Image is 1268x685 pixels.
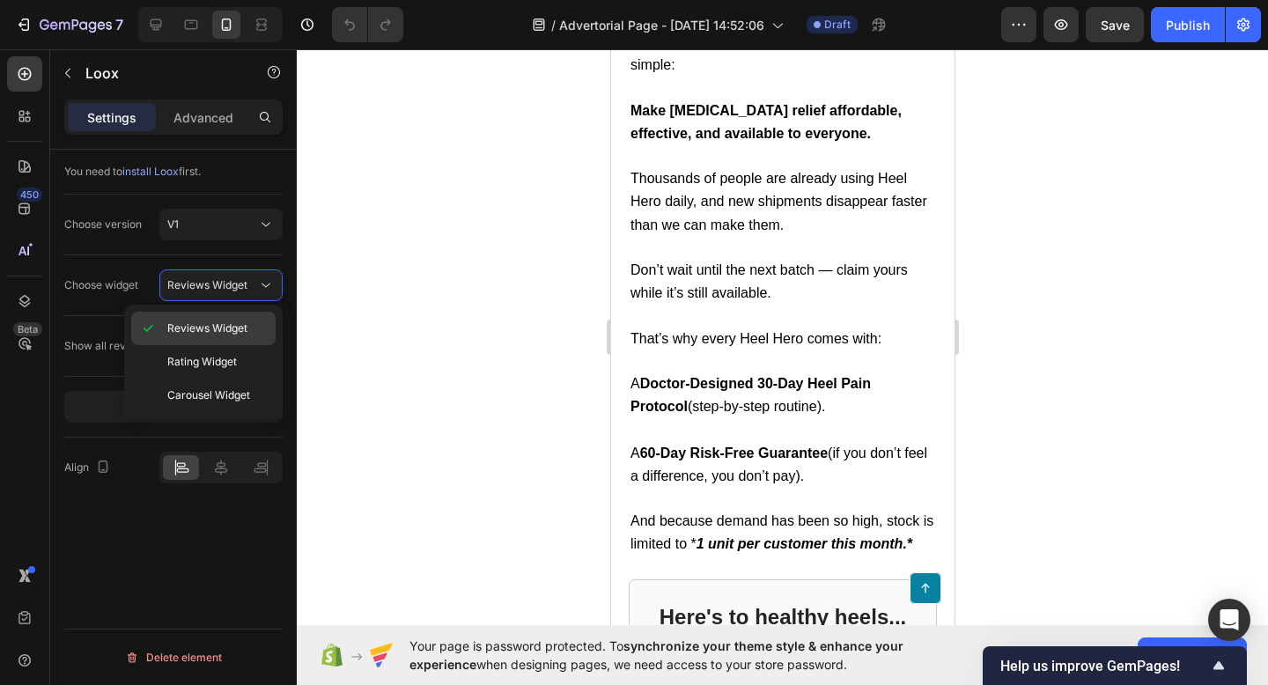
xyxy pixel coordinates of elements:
[332,7,403,42] div: Undo/Redo
[1101,18,1130,33] span: Save
[64,277,138,293] div: Choose widget
[115,14,123,35] p: 7
[64,338,149,354] div: Show all reviews
[167,320,247,336] span: Reviews Widget
[7,7,131,42] button: 7
[85,63,235,84] p: Loox
[1151,7,1225,42] button: Publish
[173,108,233,127] p: Advanced
[64,456,114,480] div: Align
[159,269,283,301] button: Reviews Widget
[64,164,283,180] div: You need to first.
[64,644,283,672] button: Delete element
[159,209,283,240] button: V1
[824,17,851,33] span: Draft
[167,217,179,231] span: V1
[87,108,136,127] p: Settings
[559,16,764,34] span: Advertorial Page - [DATE] 14:52:06
[1000,658,1208,674] span: Help us improve GemPages!
[13,322,42,336] div: Beta
[64,217,142,232] div: Choose version
[409,637,972,674] span: Your page is password protected. To when designing pages, we need access to your store password.
[167,278,247,291] span: Reviews Widget
[64,391,283,423] button: Open app
[122,165,179,178] span: install Loox
[611,49,955,625] iframe: Design area
[1166,16,1210,34] div: Publish
[1138,637,1247,673] button: Allow access
[551,16,556,34] span: /
[167,354,237,370] span: Rating Widget
[1086,7,1144,42] button: Save
[17,188,42,202] div: 450
[409,638,903,672] span: synchronize your theme style & enhance your experience
[1208,599,1250,641] div: Open Intercom Messenger
[125,647,222,668] div: Delete element
[1000,655,1229,676] button: Show survey - Help us improve GemPages!
[167,387,250,403] span: Carousel Widget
